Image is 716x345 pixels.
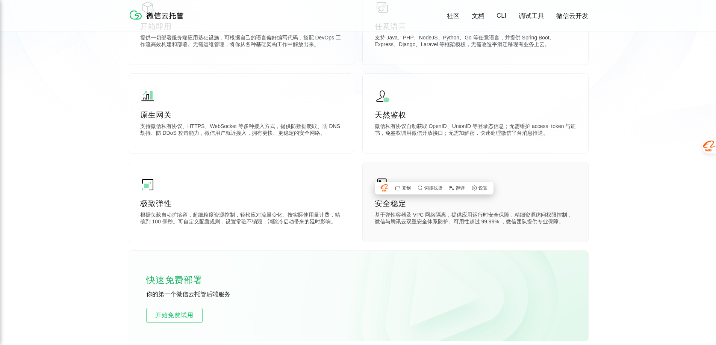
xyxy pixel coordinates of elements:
[375,123,576,138] p: 微信私有协议自动获取 OpenID、UnionID 等登录态信息；无需维护 access_token 与证书，免鉴权调用微信开放接口；无需加解密，快速处理微信平台消息推送。
[472,12,484,20] a: 文档
[375,212,576,227] p: 基于弹性容器及 VPC 网络隔离，提供应用运行时安全保障，精细资源访问权限控制，微信与腾讯云双重安全体系防护。可用性超过 99.99% ，微信团队提供专业保障。
[375,110,576,120] p: 天然鉴权
[447,12,460,20] a: 社区
[140,35,342,50] p: 提供一切部署服务端应用基础设施，可根据自己的语言偏好编写代码，搭配 DevOps 工作流高效构建和部署。无需运维管理，将你从各种基础架构工作中解放出来。
[128,17,188,24] a: 微信云托管
[375,35,576,50] p: 支持 Java、PHP、NodeJS、Python、Go 等任意语言，并提供 Spring Boot、Express、Django、Laravel 等框架模板，无需改造平滑迁移现有业务上云。
[519,12,544,20] a: 调试工具
[556,12,588,20] a: 微信云开发
[497,12,506,20] a: CLI
[375,198,576,209] p: 安全稳定
[146,291,259,299] p: 你的第一个微信云托管后端服务
[146,273,221,288] p: 快速免费部署
[140,198,342,209] p: 极致弹性
[140,110,342,120] p: 原生网关
[140,212,342,227] p: 根据负载自动扩缩容，超细粒度资源控制，轻松应对流量变化。按实际使用量计费，精确到 100 毫秒。可自定义配置规则，设置常驻不销毁，消除冷启动带来的延时影响。
[147,311,202,320] span: 开始免费试用
[140,123,342,138] p: 支持微信私有协议、HTTPS、WebSocket 等多种接入方式，提供防数据爬取、防 DNS 劫持、防 DDoS 攻击能力，微信用户就近接入，拥有更快、更稳定的安全网络。
[128,8,188,23] img: 微信云托管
